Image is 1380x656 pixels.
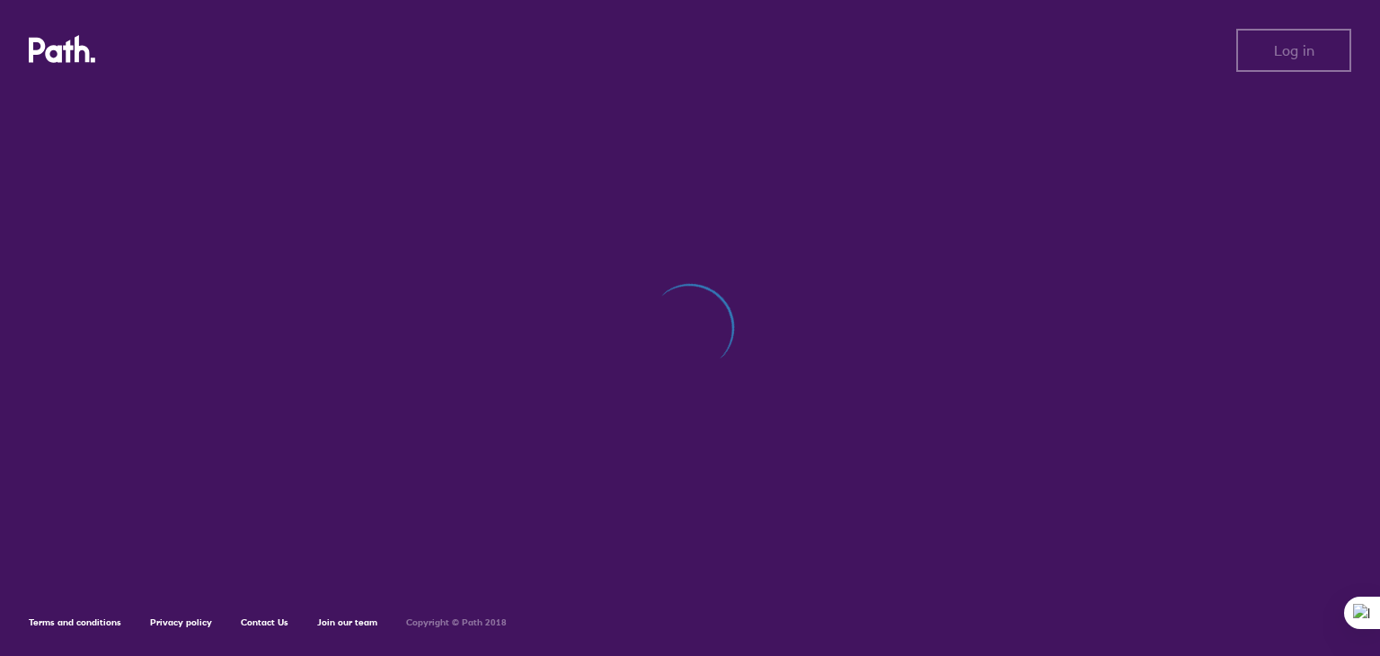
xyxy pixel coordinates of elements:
[150,616,212,628] a: Privacy policy
[317,616,377,628] a: Join our team
[241,616,288,628] a: Contact Us
[29,616,121,628] a: Terms and conditions
[1274,42,1314,58] span: Log in
[406,617,507,628] h6: Copyright © Path 2018
[1236,29,1351,72] button: Log in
